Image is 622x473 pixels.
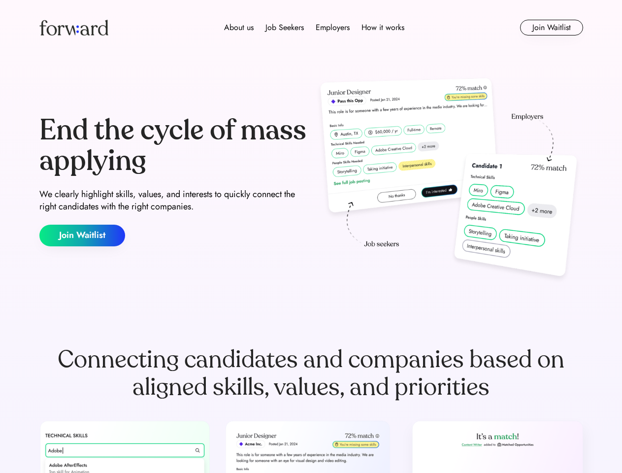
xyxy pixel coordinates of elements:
div: Job Seekers [265,22,304,34]
div: Employers [316,22,350,34]
div: Connecting candidates and companies based on aligned skills, values, and priorities [39,346,583,401]
div: About us [224,22,254,34]
div: How it works [361,22,404,34]
div: We clearly highlight skills, values, and interests to quickly connect the right candidates with t... [39,188,307,213]
div: End the cycle of mass applying [39,115,307,176]
img: Forward logo [39,20,108,35]
button: Join Waitlist [39,225,125,246]
button: Join Waitlist [520,20,583,35]
img: hero-image.png [315,75,583,287]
